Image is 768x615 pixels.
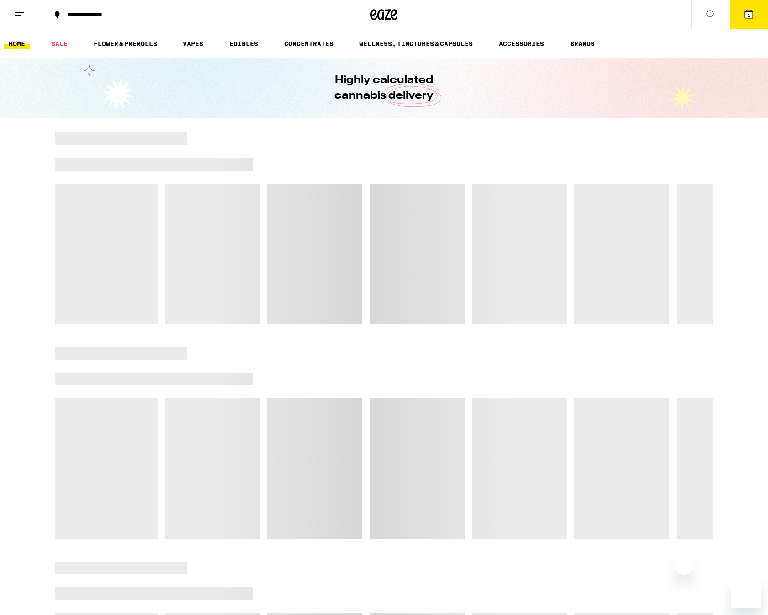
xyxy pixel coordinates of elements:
[494,38,549,49] a: ACCESSORIES
[730,0,768,29] button: 1
[4,38,30,49] a: HOME
[675,557,693,575] iframe: Close message
[225,38,263,49] a: EDIBLES
[309,73,460,104] h1: Highly calculated cannabis delivery
[280,38,338,49] a: CONCENTRATES
[89,38,162,49] a: FLOWER & PREROLLS
[47,38,72,49] a: SALE
[355,38,477,49] a: WELLNESS, TINCTURES & CAPSULES
[731,578,761,608] iframe: Button to launch messaging window
[178,38,208,49] a: VAPES
[566,38,599,49] a: BRANDS
[747,12,750,18] span: 1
